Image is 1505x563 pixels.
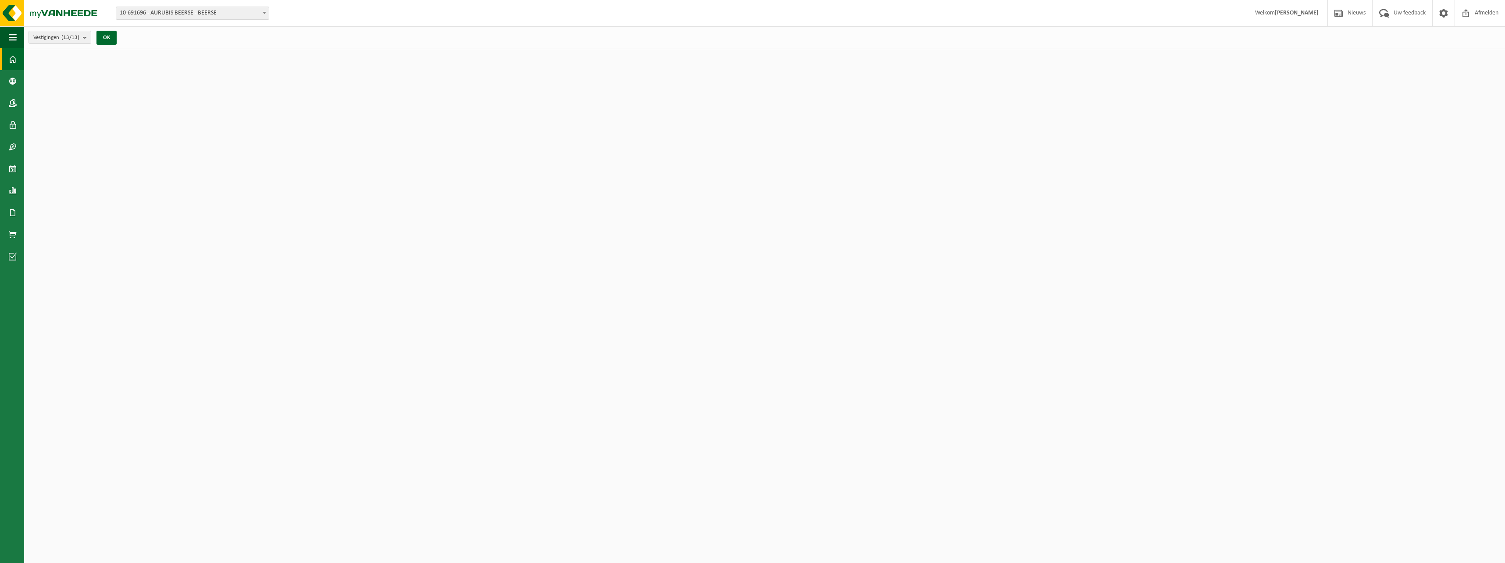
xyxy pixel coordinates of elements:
span: 10-691696 - AURUBIS BEERSE - BEERSE [116,7,269,19]
span: Vestigingen [33,31,79,44]
strong: [PERSON_NAME] [1275,10,1319,16]
button: Vestigingen(13/13) [29,31,91,44]
span: 10-691696 - AURUBIS BEERSE - BEERSE [116,7,269,20]
button: OK [96,31,117,45]
count: (13/13) [61,35,79,40]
